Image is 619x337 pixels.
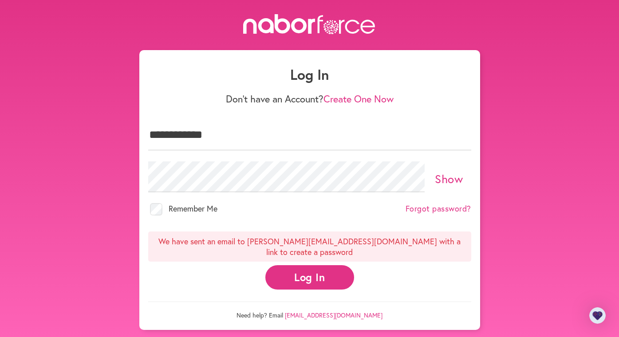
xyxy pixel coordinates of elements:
[169,203,217,214] span: Remember Me
[148,302,471,319] p: Need help? Email
[148,66,471,83] h1: Log In
[148,93,471,105] p: Don't have an Account?
[285,311,382,319] a: [EMAIL_ADDRESS][DOMAIN_NAME]
[265,265,354,290] button: Log In
[148,231,471,262] p: We have sent an email to [PERSON_NAME][EMAIL_ADDRESS][DOMAIN_NAME] with a link to create a password
[435,171,463,186] a: Show
[406,204,471,214] a: Forgot password?
[323,92,394,105] a: Create One Now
